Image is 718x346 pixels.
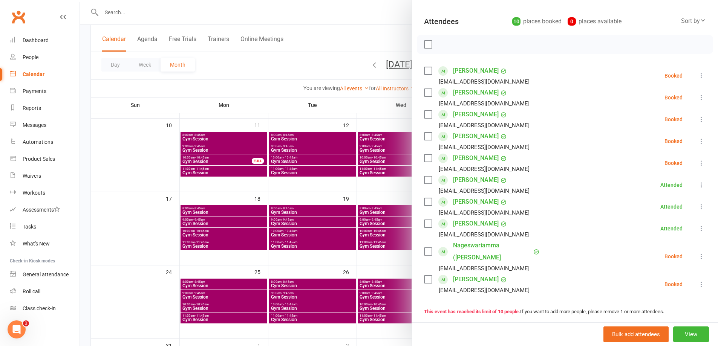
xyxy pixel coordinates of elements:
[603,326,669,342] button: Bulk add attendees
[23,37,49,43] div: Dashboard
[10,266,80,283] a: General attendance kiosk mode
[10,184,80,201] a: Workouts
[439,120,530,130] div: [EMAIL_ADDRESS][DOMAIN_NAME]
[10,49,80,66] a: People
[681,16,706,26] div: Sort by
[453,108,499,120] a: [PERSON_NAME]
[664,73,683,78] div: Booked
[10,83,80,100] a: Payments
[23,173,41,179] div: Waivers
[10,134,80,151] a: Automations
[512,16,562,27] div: places booked
[10,100,80,117] a: Reports
[424,16,459,27] div: Attendees
[23,271,69,277] div: General attendance
[512,17,521,26] div: 10
[664,254,683,259] div: Booked
[23,288,40,294] div: Roll call
[453,65,499,77] a: [PERSON_NAME]
[664,95,683,100] div: Booked
[23,305,56,311] div: Class check-in
[9,8,28,26] a: Clubworx
[439,186,530,196] div: [EMAIL_ADDRESS][DOMAIN_NAME]
[23,207,60,213] div: Assessments
[453,196,499,208] a: [PERSON_NAME]
[439,264,530,273] div: [EMAIL_ADDRESS][DOMAIN_NAME]
[568,16,622,27] div: places available
[10,151,80,168] a: Product Sales
[445,322,455,332] div: 0/5
[424,308,706,316] div: If you want to add more people, please remove 1 or more attendees.
[453,174,499,186] a: [PERSON_NAME]
[10,168,80,184] a: Waivers
[453,239,531,264] a: Nageswariamma ([PERSON_NAME]
[439,208,530,218] div: [EMAIL_ADDRESS][DOMAIN_NAME]
[439,77,530,87] div: [EMAIL_ADDRESS][DOMAIN_NAME]
[10,66,80,83] a: Calendar
[453,87,499,99] a: [PERSON_NAME]
[10,117,80,134] a: Messages
[660,204,683,209] div: Attended
[10,300,80,317] a: Class kiosk mode
[23,320,29,326] span: 1
[23,224,36,230] div: Tasks
[424,322,455,332] div: Waitlist
[10,283,80,300] a: Roll call
[568,17,576,26] div: 0
[23,54,38,60] div: People
[664,282,683,287] div: Booked
[664,139,683,144] div: Booked
[453,273,499,285] a: [PERSON_NAME]
[439,142,530,152] div: [EMAIL_ADDRESS][DOMAIN_NAME]
[424,309,520,314] strong: This event has reached its limit of 10 people.
[660,226,683,231] div: Attended
[453,218,499,230] a: [PERSON_NAME]
[673,326,709,342] button: View
[453,152,499,164] a: [PERSON_NAME]
[23,190,45,196] div: Workouts
[10,201,80,218] a: Assessments
[439,230,530,239] div: [EMAIL_ADDRESS][DOMAIN_NAME]
[664,117,683,122] div: Booked
[664,160,683,166] div: Booked
[453,130,499,142] a: [PERSON_NAME]
[23,139,53,145] div: Automations
[439,285,530,295] div: [EMAIL_ADDRESS][DOMAIN_NAME]
[23,71,44,77] div: Calendar
[23,105,41,111] div: Reports
[8,320,26,338] iframe: Intercom live chat
[10,32,80,49] a: Dashboard
[23,241,50,247] div: What's New
[23,88,46,94] div: Payments
[660,182,683,187] div: Attended
[23,122,46,128] div: Messages
[23,156,55,162] div: Product Sales
[10,235,80,252] a: What's New
[439,99,530,108] div: [EMAIL_ADDRESS][DOMAIN_NAME]
[10,218,80,235] a: Tasks
[439,164,530,174] div: [EMAIL_ADDRESS][DOMAIN_NAME]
